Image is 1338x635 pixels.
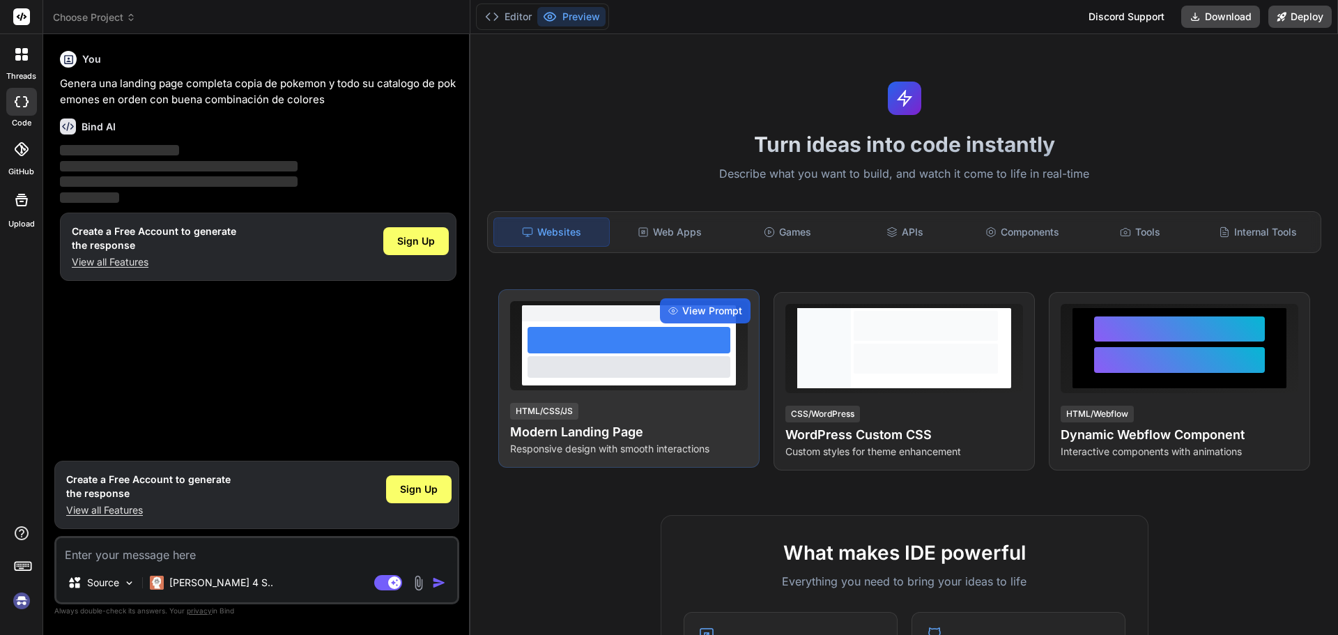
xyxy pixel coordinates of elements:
[60,176,298,187] span: ‌
[60,161,298,171] span: ‌
[8,166,34,178] label: GitHub
[6,70,36,82] label: threads
[1061,425,1298,445] h4: Dynamic Webflow Component
[12,117,31,129] label: code
[1268,6,1332,28] button: Deploy
[60,145,179,155] span: ‌
[613,217,728,247] div: Web Apps
[479,7,537,26] button: Editor
[82,120,116,134] h6: Bind AI
[169,576,273,590] p: [PERSON_NAME] 4 S..
[54,604,459,618] p: Always double-check its answers. Your in Bind
[72,224,236,252] h1: Create a Free Account to generate the response
[682,304,742,318] span: View Prompt
[537,7,606,26] button: Preview
[493,217,610,247] div: Websites
[1181,6,1260,28] button: Download
[82,52,101,66] h6: You
[66,503,231,517] p: View all Features
[684,573,1125,590] p: Everything you need to bring your ideas to life
[684,538,1125,567] h2: What makes IDE powerful
[10,589,33,613] img: signin
[53,10,136,24] span: Choose Project
[965,217,1080,247] div: Components
[1080,6,1173,28] div: Discord Support
[510,422,748,442] h4: Modern Landing Page
[1200,217,1315,247] div: Internal Tools
[60,76,456,107] p: Genera una landing page completa copia de pokemon y todo su catalogo de pokemones en orden con bu...
[479,165,1330,183] p: Describe what you want to build, and watch it come to life in real-time
[510,442,748,456] p: Responsive design with smooth interactions
[123,577,135,589] img: Pick Models
[150,576,164,590] img: Claude 4 Sonnet
[1061,406,1134,422] div: HTML/Webflow
[847,217,962,247] div: APIs
[730,217,845,247] div: Games
[187,606,212,615] span: privacy
[785,425,1023,445] h4: WordPress Custom CSS
[397,234,435,248] span: Sign Up
[400,482,438,496] span: Sign Up
[1083,217,1198,247] div: Tools
[72,255,236,269] p: View all Features
[785,445,1023,459] p: Custom styles for theme enhancement
[60,192,119,203] span: ‌
[510,403,578,420] div: HTML/CSS/JS
[432,576,446,590] img: icon
[87,576,119,590] p: Source
[8,218,35,230] label: Upload
[1061,445,1298,459] p: Interactive components with animations
[66,473,231,500] h1: Create a Free Account to generate the response
[410,575,426,591] img: attachment
[479,132,1330,157] h1: Turn ideas into code instantly
[785,406,860,422] div: CSS/WordPress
